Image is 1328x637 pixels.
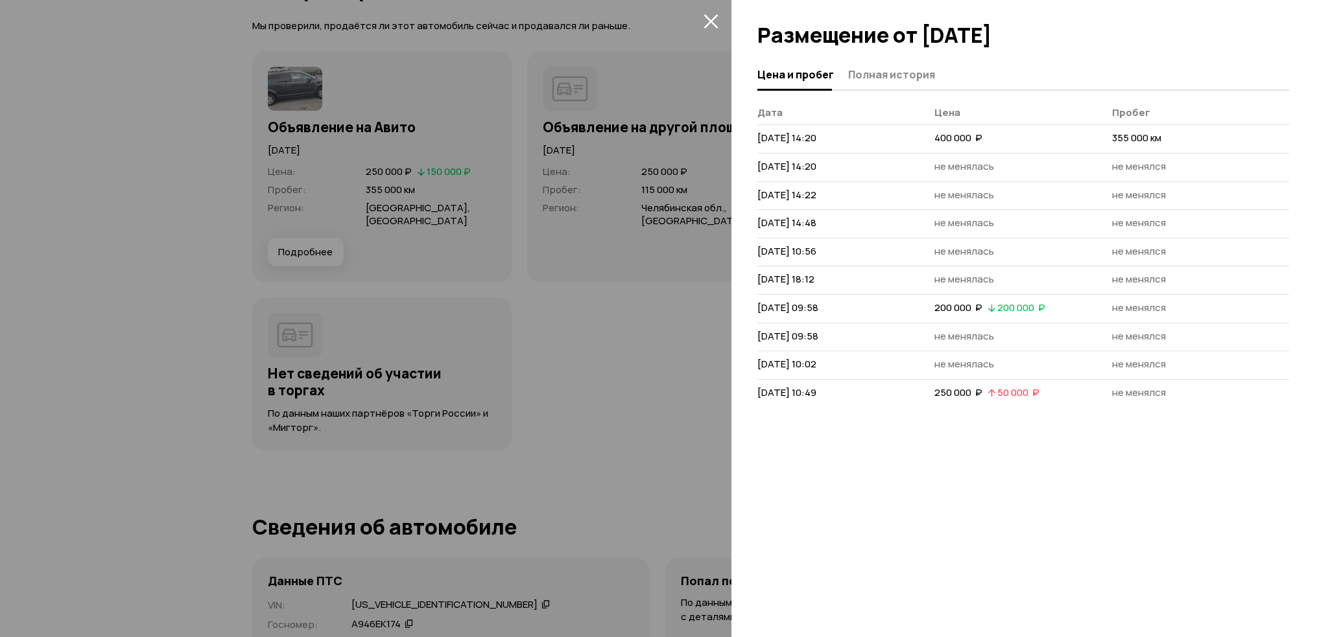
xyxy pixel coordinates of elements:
[934,357,994,371] span: не менялась
[757,272,814,286] span: [DATE] 18:12
[1112,216,1166,229] span: не менялся
[934,216,994,229] span: не менялась
[1112,329,1166,343] span: не менялся
[934,329,994,343] span: не менялась
[757,357,816,371] span: [DATE] 10:02
[757,329,818,343] span: [DATE] 09:58
[997,301,1045,314] span: 200 000 ₽
[757,159,816,173] span: [DATE] 14:20
[1112,301,1166,314] span: не менялся
[934,386,982,399] span: 250 000 ₽
[934,106,960,119] span: Цена
[757,301,818,314] span: [DATE] 09:58
[757,106,783,119] span: Дата
[934,301,982,314] span: 200 000 ₽
[1112,106,1150,119] span: Пробег
[1112,357,1166,371] span: не менялся
[934,244,994,258] span: не менялась
[757,386,816,399] span: [DATE] 10:49
[757,188,816,202] span: [DATE] 14:22
[1112,386,1166,399] span: не менялся
[934,131,982,145] span: 400 000 ₽
[757,216,816,229] span: [DATE] 14:48
[934,272,994,286] span: не менялась
[700,10,721,31] button: закрыть
[757,68,834,81] span: Цена и пробег
[934,159,994,173] span: не менялась
[757,131,816,145] span: [DATE] 14:20
[1112,272,1166,286] span: не менялся
[934,188,994,202] span: не менялась
[1112,131,1161,145] span: 355 000 км
[997,386,1039,399] span: 50 000 ₽
[757,244,816,258] span: [DATE] 10:56
[1112,244,1166,258] span: не менялся
[1112,188,1166,202] span: не менялся
[848,68,935,81] span: Полная история
[1112,159,1166,173] span: не менялся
